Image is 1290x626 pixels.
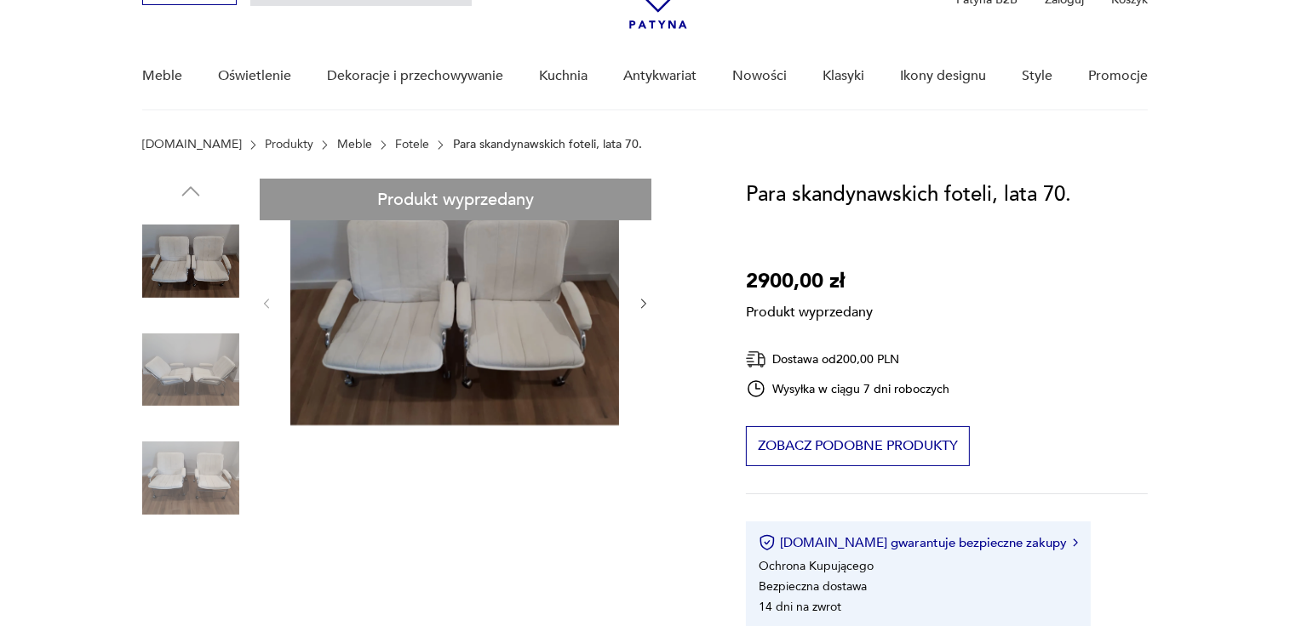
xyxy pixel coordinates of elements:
[327,43,503,109] a: Dekoracje i przechowywanie
[539,43,588,109] a: Kuchnia
[1022,43,1052,109] a: Style
[395,138,429,151] a: Fotele
[746,179,1071,211] h1: Para skandynawskich foteli, lata 70.
[746,349,950,370] div: Dostawa od 200,00 PLN
[1088,43,1148,109] a: Promocje
[337,138,372,151] a: Meble
[746,298,873,322] p: Produkt wyprzedany
[218,43,291,109] a: Oświetlenie
[1073,538,1078,547] img: Ikona strzałki w prawo
[142,138,242,151] a: [DOMAIN_NAME]
[746,378,950,399] div: Wysyłka w ciągu 7 dni roboczych
[759,534,1078,551] button: [DOMAIN_NAME] gwarantuje bezpieczne zakupy
[265,138,313,151] a: Produkty
[732,43,787,109] a: Nowości
[759,578,867,595] li: Bezpieczna dostawa
[142,43,182,109] a: Meble
[759,534,776,551] img: Ikona certyfikatu
[759,558,874,574] li: Ochrona Kupującego
[623,43,697,109] a: Antykwariat
[746,265,873,298] p: 2900,00 zł
[759,599,841,615] li: 14 dni na zwrot
[453,138,642,151] p: Para skandynawskich foteli, lata 70.
[746,349,766,370] img: Ikona dostawy
[823,43,864,109] a: Klasyki
[746,426,970,466] button: Zobacz podobne produkty
[900,43,986,109] a: Ikony designu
